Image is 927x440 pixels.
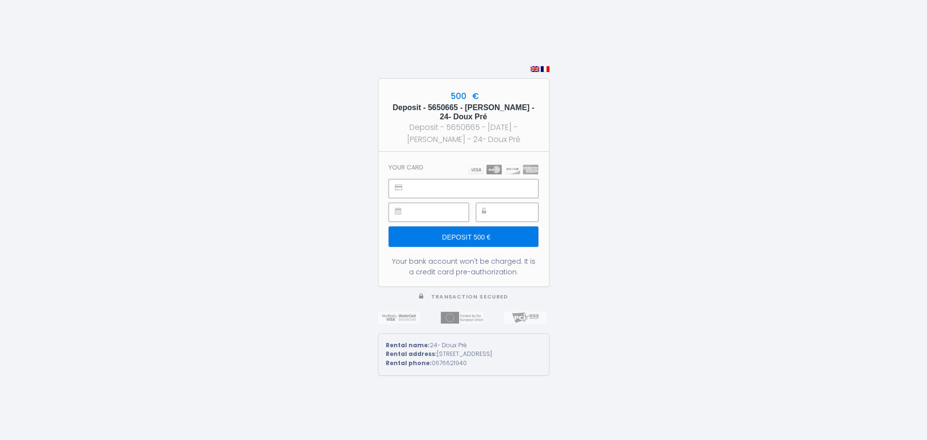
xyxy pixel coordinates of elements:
div: Deposit - 5650665 - [DATE] - [PERSON_NAME] - 24- Doux Pré [387,121,540,145]
img: en.png [531,66,539,72]
strong: Rental address: [386,350,437,358]
div: [STREET_ADDRESS] [386,350,542,359]
iframe: Secure payment input frame [410,180,537,198]
strong: Rental phone: [386,359,432,367]
strong: Rental name: [386,341,430,349]
span: Transaction secured [431,293,508,300]
div: 0676621940 [386,359,542,368]
input: Deposit 500 € [389,227,538,247]
img: carts.png [468,165,538,174]
span: 500 € [448,90,479,102]
iframe: Secure payment input frame [498,203,538,221]
div: 24- Doux Pré [386,341,542,350]
img: fr.png [541,66,549,72]
h5: Deposit - 5650665 - [PERSON_NAME] - 24- Doux Pré [387,103,540,121]
iframe: Secure payment input frame [410,203,468,221]
div: Your bank account won't be charged. It is a credit card pre-authorization. [389,256,538,277]
h3: Your card [389,164,423,171]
